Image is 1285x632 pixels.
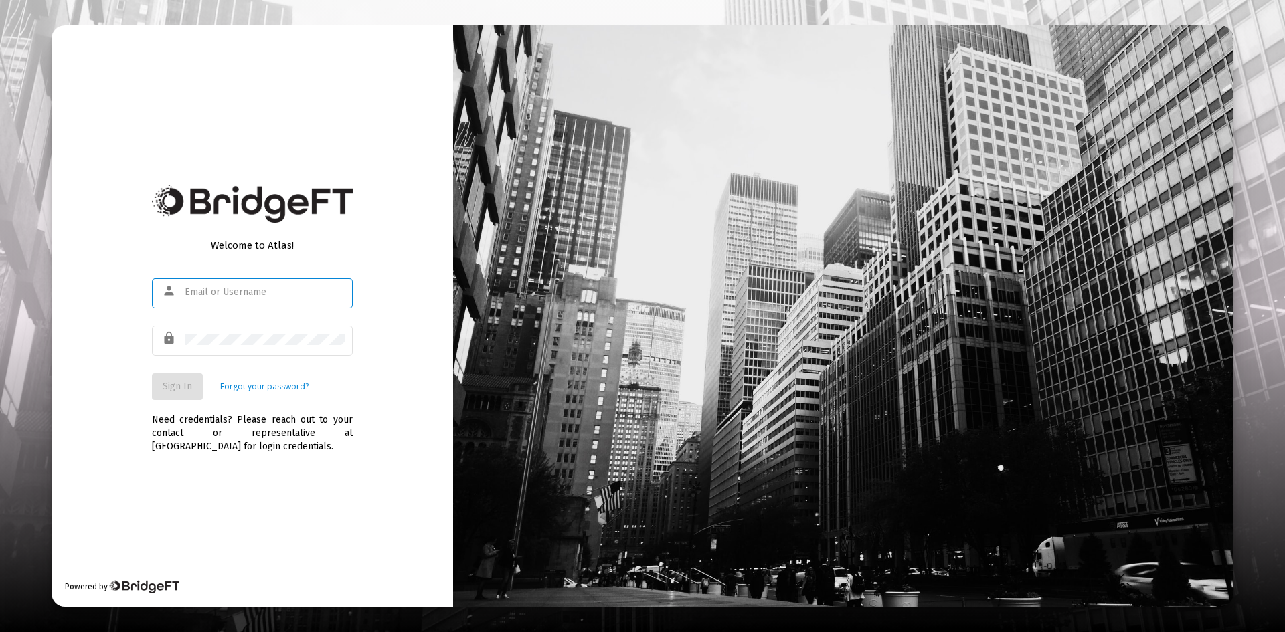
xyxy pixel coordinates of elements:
[109,580,179,593] img: Bridge Financial Technology Logo
[65,580,179,593] div: Powered by
[220,380,309,393] a: Forgot your password?
[185,287,345,298] input: Email or Username
[162,330,178,346] mat-icon: lock
[152,239,353,252] div: Welcome to Atlas!
[163,381,192,392] span: Sign In
[152,185,353,223] img: Bridge Financial Technology Logo
[152,373,203,400] button: Sign In
[162,283,178,299] mat-icon: person
[152,400,353,453] div: Need credentials? Please reach out to your contact or representative at [GEOGRAPHIC_DATA] for log...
